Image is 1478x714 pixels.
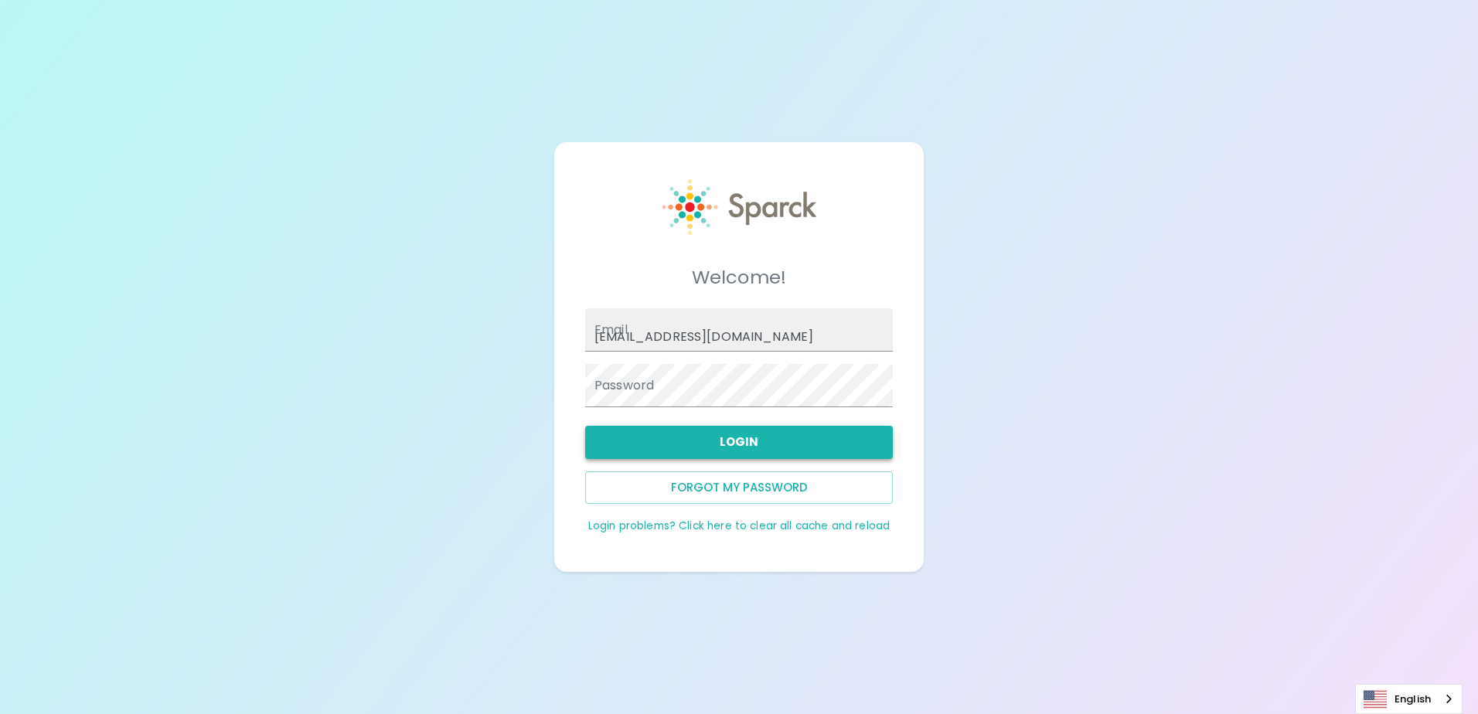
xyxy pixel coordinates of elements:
aside: Language selected: English [1355,684,1463,714]
button: Login [585,426,893,458]
img: Sparck logo [662,179,816,235]
a: Login problems? Click here to clear all cache and reload [588,518,890,533]
button: Forgot my password [585,471,893,504]
a: English [1356,685,1462,713]
h5: Welcome! [585,265,893,290]
div: Language [1355,684,1463,714]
